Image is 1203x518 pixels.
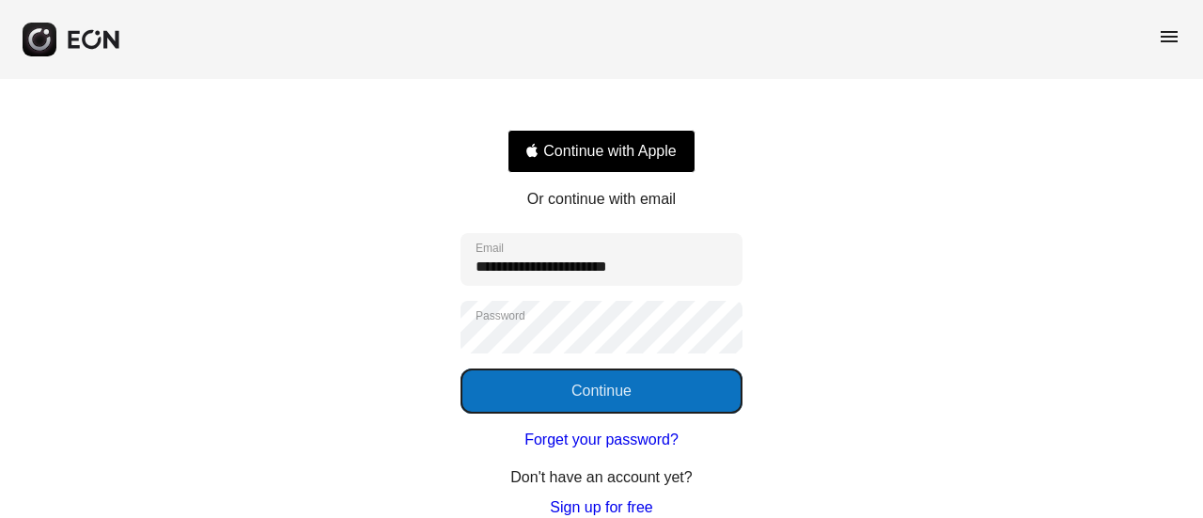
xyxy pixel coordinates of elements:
[498,75,705,117] iframe: Sign in with Google Button
[461,369,742,414] button: Continue
[1158,25,1180,48] span: menu
[476,308,525,323] label: Password
[524,429,679,451] a: Forget your password?
[510,466,692,489] p: Don't have an account yet?
[527,188,676,211] p: Or continue with email
[508,130,695,173] button: Signin with apple ID
[476,241,504,256] label: Email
